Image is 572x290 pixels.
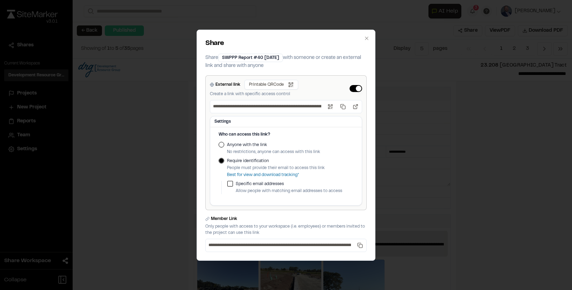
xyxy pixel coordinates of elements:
[218,54,283,62] div: SWPPP Report #40 [DATE]
[205,223,367,236] p: Only people with access to your workspace (i.e. employees) or members invited to the project can ...
[214,119,358,125] h3: Settings
[236,181,353,187] label: Specific email addresses
[210,91,298,97] p: Create a link with specific access control
[215,82,240,88] label: External link
[227,158,325,164] label: Require identification
[211,216,237,222] label: Member Link
[227,172,325,178] p: Best for view and download tracking*
[205,54,367,70] p: Share with someone or create an external link and share with anyone
[227,165,325,171] p: People must provide their email to access this link
[236,188,353,194] p: Allow people with matching email addresses to access
[205,38,367,49] h2: Share
[227,149,320,155] p: No restrictions, anyone can access with this link
[219,131,353,138] h4: Who can access this link?
[244,80,298,90] button: Printable QRCode
[227,142,320,148] label: Anyone with the link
